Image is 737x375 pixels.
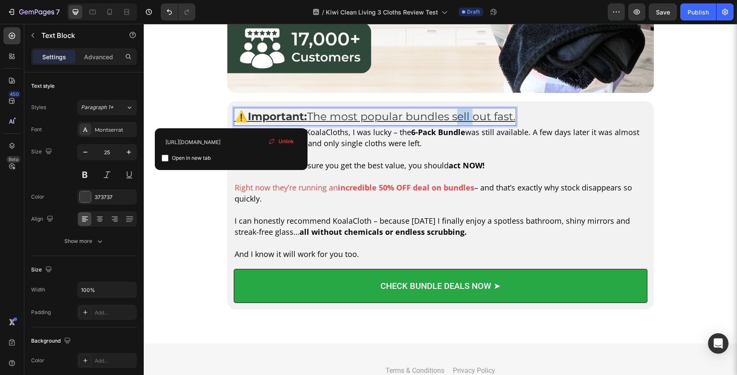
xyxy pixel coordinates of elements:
[91,136,503,147] p: If you want to make sure you get the best value, you should
[91,191,503,213] p: I can honestly recommend KoalaCloth – because [DATE] I finally enjoy a spotless bathroom, shiny m...
[31,213,55,225] div: Align
[84,52,113,61] p: Advanced
[56,7,60,17] p: 7
[656,9,670,16] span: Save
[64,237,104,245] div: Show more
[156,203,323,213] strong: all without chemicals or endless scrubbing.
[78,282,136,297] input: Auto
[81,104,113,111] span: Paragraph 1*
[31,193,44,201] div: Color
[95,193,135,201] div: 373737
[8,91,20,98] div: 450
[77,100,137,115] button: Paragraph 1*
[42,52,66,61] p: Settings
[279,138,294,145] span: Unlink
[31,126,42,133] div: Font
[3,3,64,20] button: 7
[162,135,301,149] input: Paste link here
[91,225,503,236] p: And I know it will work for you too.
[688,8,709,17] div: Publish
[161,3,195,20] div: Undo/Redo
[41,30,114,40] p: Text Block
[91,158,503,180] p: – and that’s exactly why stock disappears so quickly.
[326,8,438,17] span: Kiwi Clean Living 3 Cloths Review Test
[708,333,728,354] div: Open Intercom Messenger
[95,126,135,134] div: Montserrat
[172,153,211,163] span: Open in new tab
[242,341,301,353] a: Terms & Conditions
[467,8,480,16] span: Draft
[163,86,371,99] u: The most popular bundles sell out fast.
[31,286,45,294] div: Width
[31,146,54,158] div: Size
[31,104,46,111] div: Styles
[31,264,54,276] div: Size
[31,234,137,249] button: Show more
[305,136,341,147] strong: act NOW!
[6,156,20,163] div: Beta
[194,159,331,169] strong: incredible 50% OFF deal on bundles
[31,357,44,364] div: Color
[144,24,737,375] iframe: Design area
[267,103,322,113] strong: 6-Pack Bundle
[322,8,324,17] span: /
[95,309,135,317] div: Add...
[309,341,351,353] a: Privacy Policy
[237,257,357,267] span: CHECK BUNDLE DEALS NOW ➤
[649,3,677,20] button: Save
[91,159,331,169] span: Right now they’re running an
[91,103,503,125] p: When I ordered my KoalaCloths, I was lucky – the was still available. A few days later it was alm...
[31,82,55,90] div: Text style
[31,309,51,316] div: Padding
[90,245,504,279] a: CHECK BUNDLE DEALS NOW ➤
[31,335,73,347] div: Background
[95,357,135,365] div: Add...
[680,3,716,20] button: Publish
